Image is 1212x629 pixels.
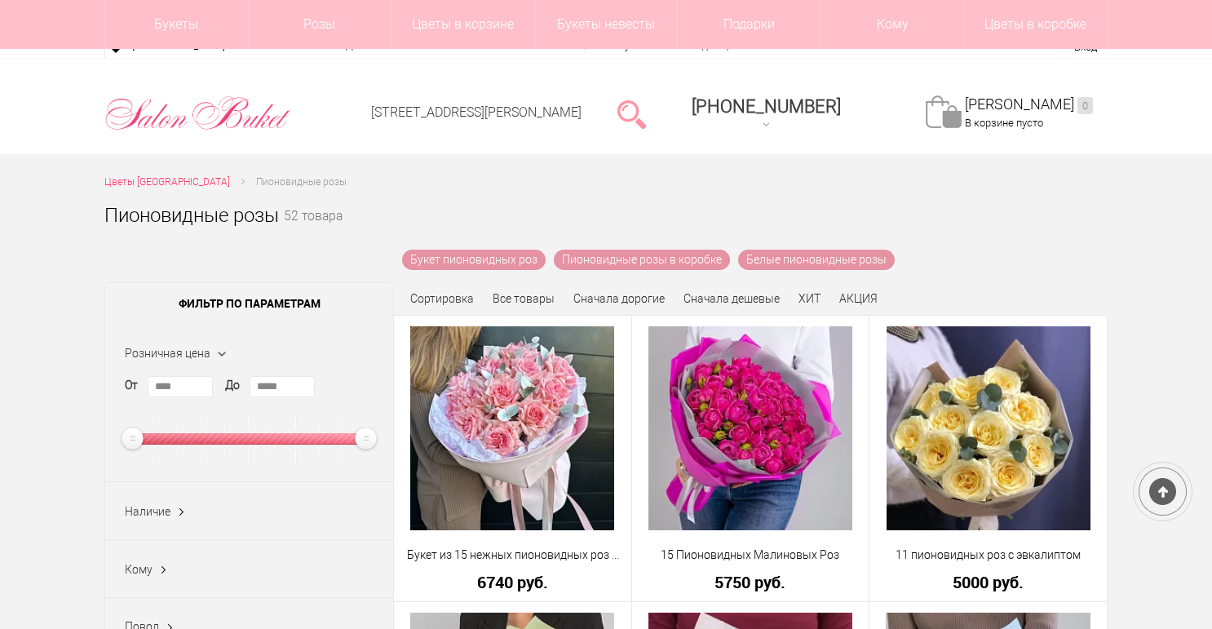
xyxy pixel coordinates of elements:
[405,547,621,564] a: Букет из 15 нежных пионовидных роз с Эвкалиптом
[125,505,170,518] span: Наличие
[682,91,851,137] a: [PHONE_NUMBER]
[493,292,555,305] a: Все товары
[880,547,1096,564] a: 11 пионовидных роз с эвкалиптом
[839,292,878,305] a: АКЦИЯ
[643,574,859,591] a: 5750 руб.
[683,292,780,305] a: Сначала дешевые
[125,377,138,394] label: От
[104,174,230,191] a: Цветы [GEOGRAPHIC_DATA]
[125,563,153,576] span: Кому
[104,92,291,135] img: Цветы Нижний Новгород
[798,292,821,305] a: ХИТ
[648,326,852,530] img: 15 Пионовидных Малиновых Роз
[887,326,1090,530] img: 11 пионовидных роз с эвкалиптом
[410,292,474,305] span: Сортировка
[880,574,1096,591] a: 5000 руб.
[125,347,210,360] span: Розничная цена
[965,95,1093,114] a: [PERSON_NAME]
[402,250,546,270] a: Букет пионовидных роз
[1077,97,1093,114] ins: 0
[554,250,730,270] a: Пионовидные розы в коробке
[105,283,393,324] span: Фильтр по параметрам
[225,377,240,394] label: До
[965,117,1043,129] span: В корзине пусто
[692,96,841,117] span: [PHONE_NUMBER]
[104,176,230,188] span: Цветы [GEOGRAPHIC_DATA]
[405,574,621,591] a: 6740 руб.
[104,201,279,230] h1: Пионовидные розы
[371,104,582,120] a: [STREET_ADDRESS][PERSON_NAME]
[573,292,665,305] a: Сначала дорогие
[256,176,347,188] span: Пионовидные розы
[643,547,859,564] a: 15 Пионовидных Малиновых Роз
[410,326,614,530] img: Букет из 15 нежных пионовидных роз с Эвкалиптом
[284,210,343,250] small: 52 товара
[738,250,895,270] a: Белые пионовидные розы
